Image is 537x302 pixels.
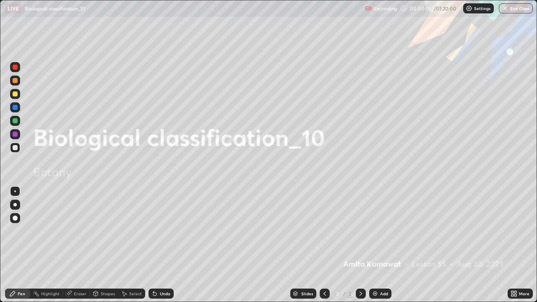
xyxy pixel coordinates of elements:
button: End Class [499,3,533,13]
img: class-settings-icons [466,5,472,12]
div: Undo [160,292,170,296]
img: recording.375f2c34.svg [365,5,372,12]
p: Biological classification_10 [25,5,86,12]
div: Shapes [101,292,115,296]
div: Eraser [74,292,86,296]
div: Slides [301,292,313,296]
div: Select [129,292,142,296]
div: Pen [18,292,25,296]
img: end-class-cross [502,5,508,12]
div: Highlight [41,292,60,296]
p: LIVE [8,5,19,12]
div: / [343,291,346,296]
div: More [519,292,529,296]
img: add-slide-button [372,290,378,297]
div: Add [380,292,388,296]
div: 2 [333,291,341,296]
div: 2 [347,290,352,297]
p: Recording [373,5,397,12]
p: Settings [474,6,490,10]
